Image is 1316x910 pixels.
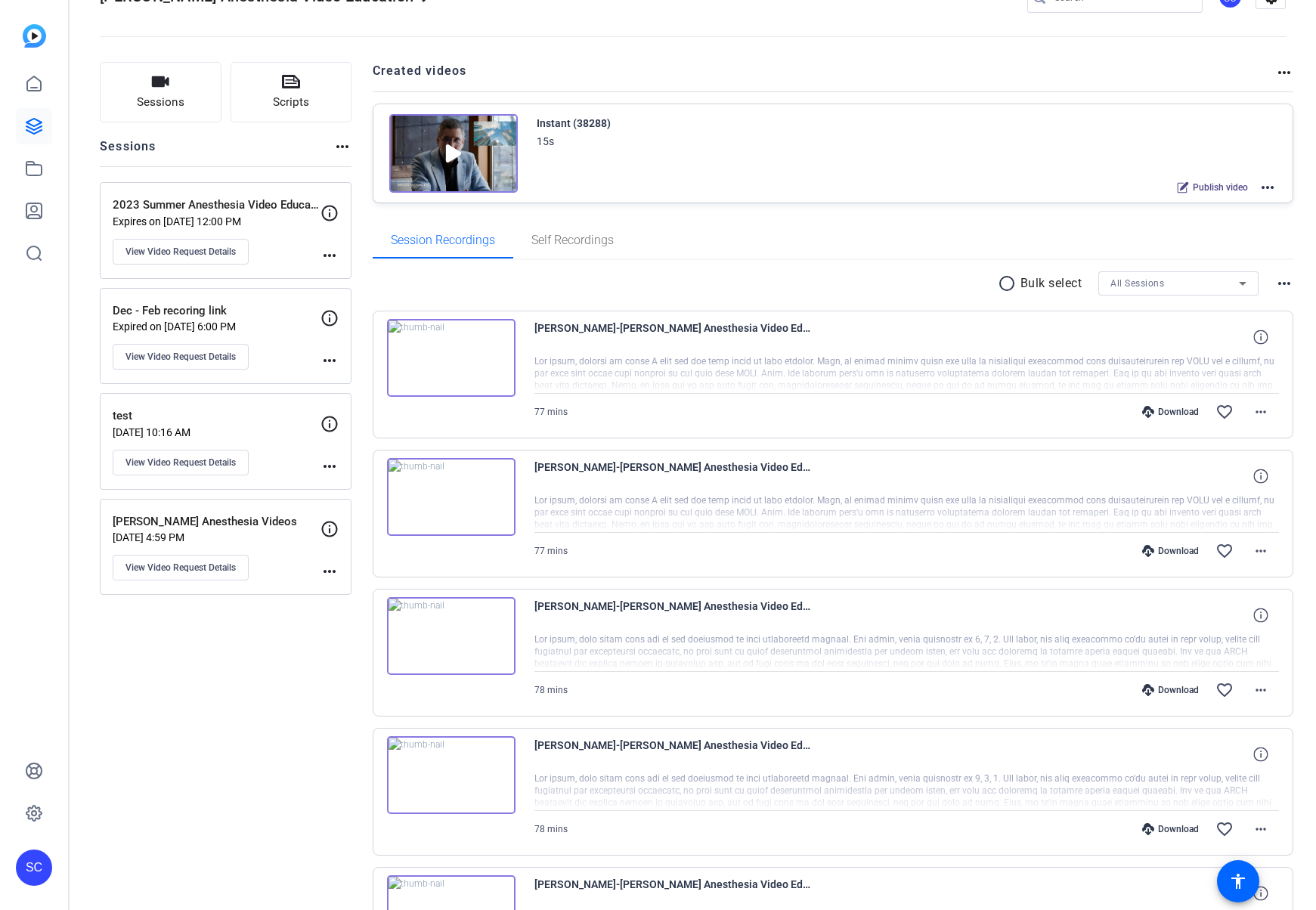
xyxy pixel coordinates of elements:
[389,114,518,193] img: Creator Project Thumbnail
[273,94,309,111] span: Scripts
[534,824,568,834] span: 78 mins
[534,319,814,355] span: [PERSON_NAME]-[PERSON_NAME] Anesthesia Video Education-2023 Summer Anesthesia Video Education Vol...
[387,458,516,537] img: thumb-nail
[113,239,249,265] button: View Video Request Details
[998,274,1020,292] mat-icon: radio_button_unchecked
[537,132,554,150] div: 15s
[1252,403,1270,421] mat-icon: more_horiz
[534,736,814,772] span: [PERSON_NAME]-[PERSON_NAME] Anesthesia Video Education-2023 Summer Anesthesia Video Education Vol...
[113,320,320,333] p: Expired on [DATE] 6:00 PM
[1275,63,1293,82] mat-icon: more_horiz
[113,531,320,543] p: [DATE] 4:59 PM
[23,24,46,48] img: blue-gradient.svg
[1135,684,1206,696] div: Download
[534,458,814,494] span: [PERSON_NAME]-[PERSON_NAME] Anesthesia Video Education-2023 Summer Anesthesia Video Education Vol...
[387,319,516,398] img: thumb-nail
[391,234,495,246] span: Session Recordings
[333,138,351,156] mat-icon: more_horiz
[387,736,516,815] img: thumb-nail
[113,450,249,475] button: View Video Request Details
[1135,406,1206,418] div: Download
[534,685,568,695] span: 78 mins
[320,562,339,580] mat-icon: more_horiz
[534,597,814,633] span: [PERSON_NAME]-[PERSON_NAME] Anesthesia Video Education-2023 Summer Anesthesia Video Education Vol...
[1215,542,1234,560] mat-icon: favorite_border
[1215,820,1234,838] mat-icon: favorite_border
[125,351,236,363] span: View Video Request Details
[534,546,568,556] span: 77 mins
[320,351,339,370] mat-icon: more_horiz
[1259,178,1277,197] mat-icon: more_horiz
[231,62,352,122] button: Scripts
[534,407,568,417] span: 77 mins
[125,246,236,258] span: View Video Request Details
[1110,278,1164,289] span: All Sessions
[113,426,320,438] p: [DATE] 10:16 AM
[113,344,249,370] button: View Video Request Details
[1252,542,1270,560] mat-icon: more_horiz
[125,457,236,469] span: View Video Request Details
[113,197,320,214] p: 2023 Summer Anesthesia Video Education Vol 2
[1252,820,1270,838] mat-icon: more_horiz
[113,407,320,425] p: test
[1020,274,1082,292] p: Bulk select
[373,62,1276,91] h2: Created videos
[113,215,320,227] p: Expires on [DATE] 12:00 PM
[1135,823,1206,835] div: Download
[113,513,320,531] p: [PERSON_NAME] Anesthesia Videos
[320,246,339,265] mat-icon: more_horiz
[137,94,184,111] span: Sessions
[1215,403,1234,421] mat-icon: favorite_border
[1275,274,1293,292] mat-icon: more_horiz
[113,302,320,320] p: Dec - Feb recoring link
[100,138,156,166] h2: Sessions
[125,562,236,574] span: View Video Request Details
[531,234,614,246] span: Self Recordings
[1135,545,1206,557] div: Download
[1215,681,1234,699] mat-icon: favorite_border
[16,850,52,886] div: SC
[113,555,249,580] button: View Video Request Details
[1252,681,1270,699] mat-icon: more_horiz
[100,62,221,122] button: Sessions
[1229,872,1247,890] mat-icon: accessibility
[1193,181,1248,193] span: Publish video
[387,597,516,676] img: thumb-nail
[320,457,339,475] mat-icon: more_horiz
[537,114,611,132] div: Instant (38288)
